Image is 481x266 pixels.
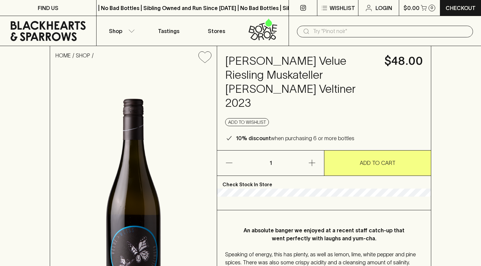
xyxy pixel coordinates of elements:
p: ADD TO CART [360,159,395,167]
button: Add to wishlist [225,118,269,126]
input: Try "Pinot noir" [313,26,468,37]
button: Shop [97,16,145,46]
p: Shop [109,27,122,35]
a: Stores [193,16,241,46]
b: 10% discount [236,135,271,141]
button: Add to wishlist [196,49,214,66]
span: Speaking of energy, this has plenty, as well as lemon, lime, white pepper and pine spices. There ... [225,251,416,265]
h4: [PERSON_NAME] Velue Riesling Muskateller [PERSON_NAME] Veltiner 2023 [225,54,376,110]
a: Tastings [145,16,193,46]
p: Tastings [158,27,179,35]
p: Login [375,4,392,12]
p: 0 [431,6,433,10]
p: Checkout [446,4,476,12]
p: FIND US [38,4,58,12]
h4: $48.00 [384,54,423,68]
p: 1 [263,151,279,176]
p: Stores [208,27,225,35]
p: Check Stock In Store [217,176,431,189]
button: ADD TO CART [324,151,431,176]
p: Wishlist [330,4,355,12]
p: when purchasing 6 or more bottles [236,134,354,142]
p: $0.00 [404,4,420,12]
p: An absolute banger we enjoyed at a recent staff catch-up that went perfectly with laughs and yum-... [238,226,410,242]
a: SHOP [76,52,90,58]
a: HOME [55,52,71,58]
